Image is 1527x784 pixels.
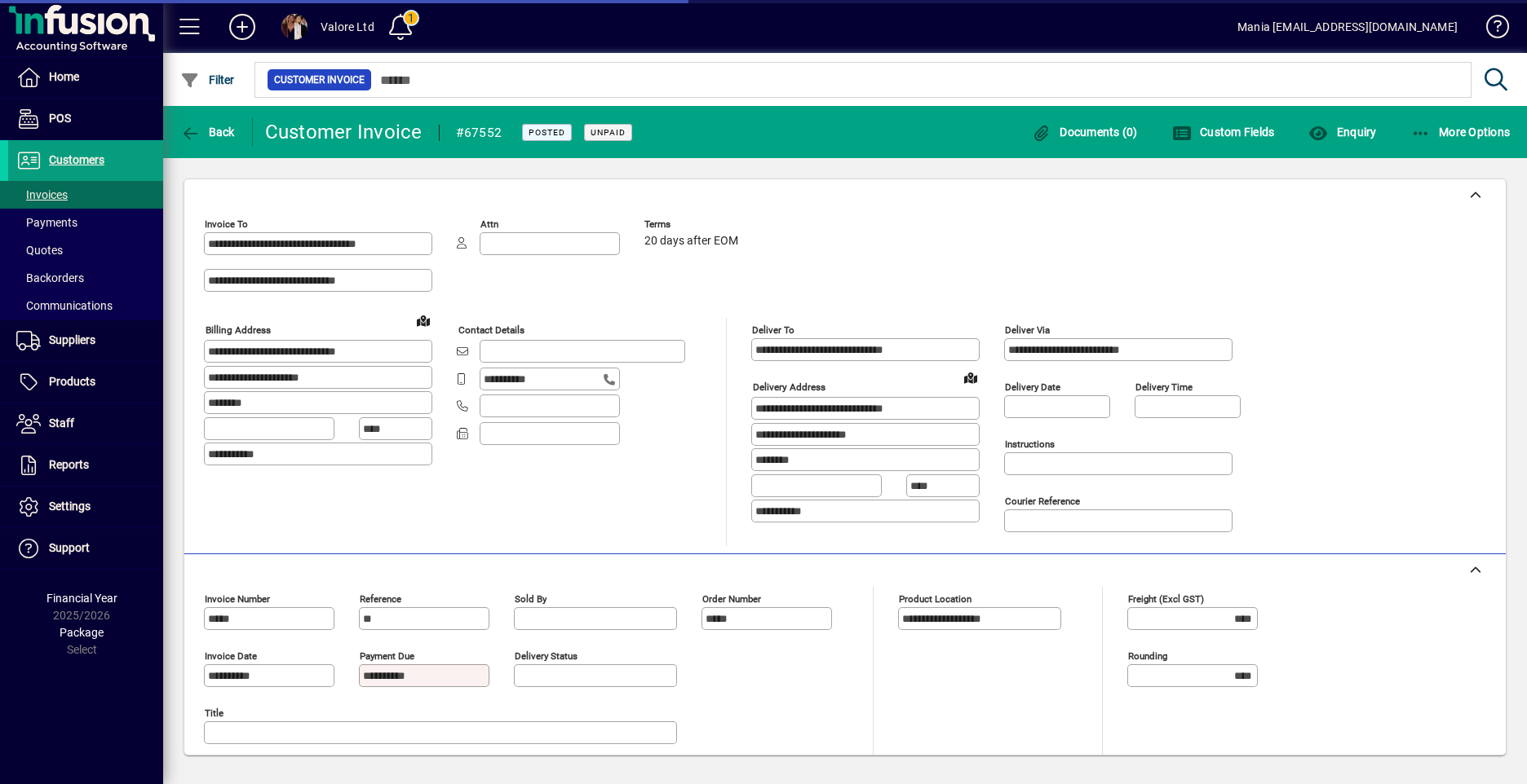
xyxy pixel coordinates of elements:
[16,271,84,284] span: Backorders
[180,126,235,139] span: Back
[958,364,984,390] a: View on map
[591,127,626,138] span: Unpaid
[8,57,163,98] a: Home
[49,333,95,346] span: Suppliers
[1474,3,1507,56] a: Knowledge Base
[8,209,163,236] a: Payments
[216,12,268,42] button: Add
[1005,438,1055,450] mat-label: Instructions
[205,593,270,605] mat-label: Invoice number
[1005,496,1080,507] mat-label: Courier Reference
[176,117,239,147] button: Back
[8,403,163,444] a: Staff
[1237,14,1458,40] div: Mania [EMAIL_ADDRESS][DOMAIN_NAME]
[480,218,498,230] mat-label: Attn
[163,117,253,147] app-page-header-button: Back
[46,592,117,605] span: Financial Year
[8,99,163,139] a: POS
[8,487,163,527] a: Settings
[49,541,90,554] span: Support
[1407,117,1515,147] button: More Options
[1172,126,1275,139] span: Custom Fields
[265,119,423,145] div: Customer Invoice
[899,593,972,605] mat-label: Product location
[456,120,502,146] div: #67552
[205,650,257,662] mat-label: Invoice date
[644,219,742,230] span: Terms
[8,445,163,486] a: Reports
[1168,117,1279,147] button: Custom Fields
[180,73,235,86] span: Filter
[360,593,401,605] mat-label: Reference
[49,416,74,429] span: Staff
[205,707,224,719] mat-label: Title
[8,362,163,403] a: Products
[49,375,95,388] span: Products
[1411,126,1511,139] span: More Options
[1032,126,1138,139] span: Documents (0)
[752,324,794,336] mat-label: Deliver To
[1005,381,1060,393] mat-label: Delivery date
[16,299,113,312] span: Communications
[410,307,436,333] a: View on map
[702,593,761,605] mat-label: Order number
[49,458,89,471] span: Reports
[274,72,365,88] span: Customer Invoice
[8,528,163,569] a: Support
[49,70,79,83] span: Home
[49,112,71,125] span: POS
[1128,650,1167,662] mat-label: Rounding
[205,218,248,230] mat-label: Invoice To
[515,593,547,605] mat-label: Sold by
[321,14,374,40] div: Valore Ltd
[515,650,578,662] mat-label: Delivery status
[16,188,68,201] span: Invoices
[176,65,239,95] button: Filter
[16,216,77,229] span: Payments
[1304,117,1380,147] button: Enquiry
[529,127,565,138] span: Posted
[360,650,414,662] mat-label: Payment due
[1128,593,1204,605] mat-label: Freight (excl GST)
[268,12,321,42] button: Profile
[16,244,63,257] span: Quotes
[8,236,163,264] a: Quotes
[1005,324,1050,336] mat-label: Deliver via
[1135,381,1193,393] mat-label: Delivery time
[1308,126,1376,139] span: Enquiry
[49,500,91,513] span: Settings
[8,320,163,361] a: Suppliers
[644,235,738,248] span: 20 days after EOM
[8,181,163,209] a: Invoices
[49,153,104,166] span: Customers
[8,264,163,292] a: Backorders
[1028,117,1142,147] button: Documents (0)
[8,292,163,319] a: Communications
[60,626,104,639] span: Package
